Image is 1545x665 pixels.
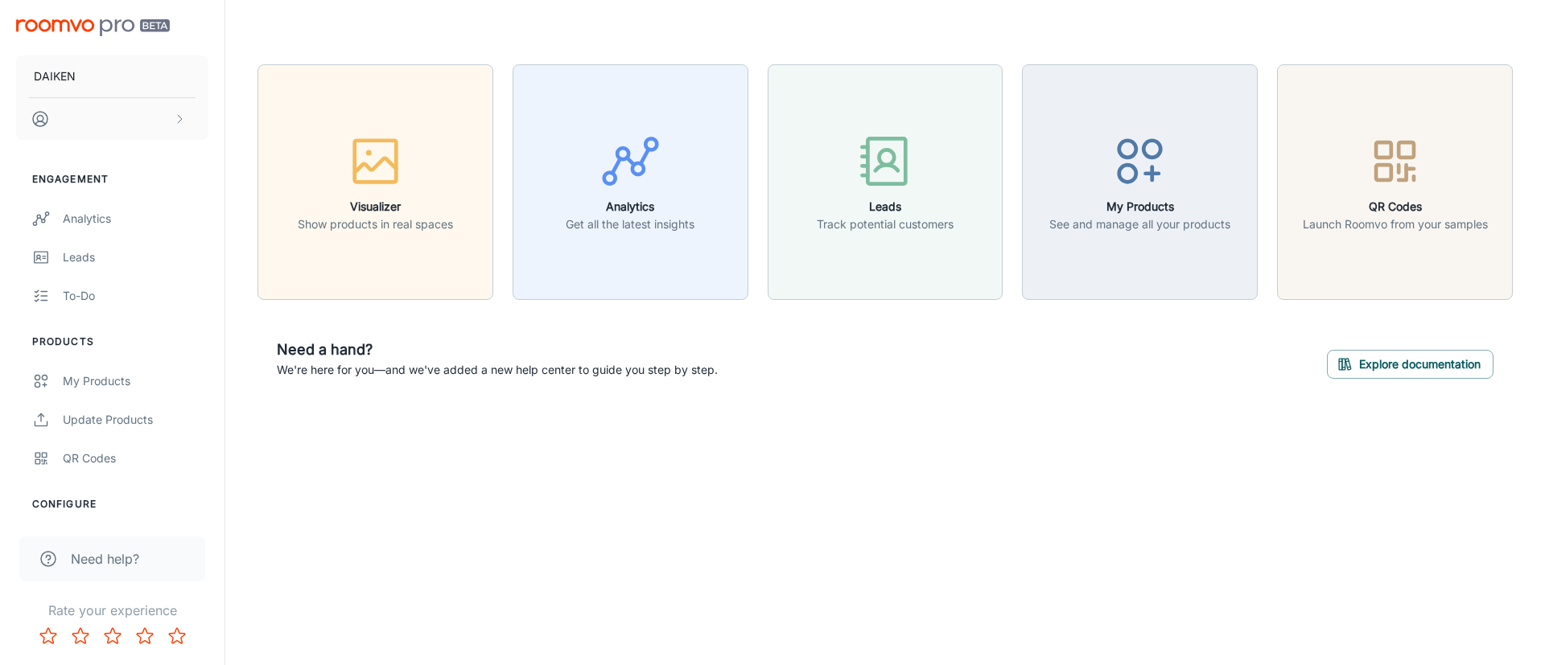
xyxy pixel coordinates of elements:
p: Show products in real spaces [298,216,453,233]
div: QR Codes [63,449,208,467]
h6: Leads [817,198,954,216]
button: My ProductsSee and manage all your products [1022,64,1258,300]
h6: Analytics [566,198,694,216]
button: Explore documentation [1327,350,1493,379]
img: Roomvo PRO Beta [16,19,170,36]
h6: Need a hand? [277,339,718,361]
h6: QR Codes [1303,198,1488,216]
h6: Visualizer [298,198,453,216]
div: Update Products [63,411,208,429]
div: To-do [63,287,208,305]
button: QR CodesLaunch Roomvo from your samples [1277,64,1513,300]
p: Launch Roomvo from your samples [1303,216,1488,233]
button: VisualizerShow products in real spaces [257,64,493,300]
button: LeadsTrack potential customers [768,64,1003,300]
button: AnalyticsGet all the latest insights [513,64,748,300]
a: AnalyticsGet all the latest insights [513,173,748,189]
div: My Products [63,372,208,390]
a: Explore documentation [1327,355,1493,371]
a: My ProductsSee and manage all your products [1022,173,1258,189]
a: QR CodesLaunch Roomvo from your samples [1277,173,1513,189]
p: See and manage all your products [1049,216,1230,233]
div: Analytics [63,210,208,228]
button: DAIKEN [16,55,208,97]
p: We're here for you—and we've added a new help center to guide you step by step. [277,361,718,379]
p: Get all the latest insights [566,216,694,233]
div: Leads [63,248,208,266]
h6: My Products [1049,198,1230,216]
p: DAIKEN [34,68,76,85]
p: Track potential customers [817,216,954,233]
a: LeadsTrack potential customers [768,173,1003,189]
